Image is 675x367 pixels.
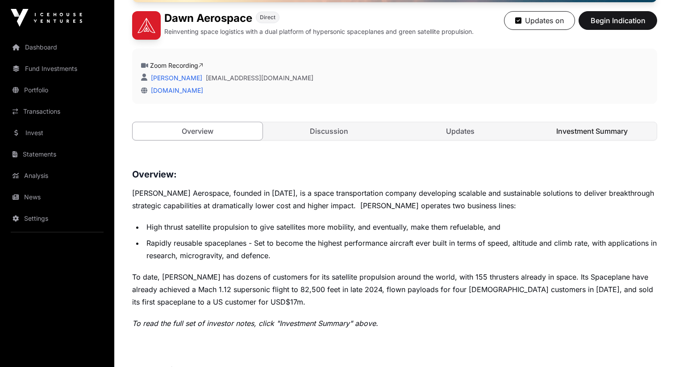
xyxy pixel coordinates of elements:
[132,122,263,140] a: Overview
[630,324,675,367] iframe: Chat Widget
[7,209,107,228] a: Settings
[396,122,525,140] a: Updates
[150,62,203,69] a: Zoom Recording
[7,144,107,164] a: Statements
[132,167,657,181] h3: Overview:
[7,80,107,100] a: Portfolio
[132,271,657,308] p: To date, [PERSON_NAME] has dozens of customers for its satellite propulsion around the world, wit...
[260,14,275,21] span: Direct
[590,15,646,26] span: Begin Indication
[11,9,82,27] img: Icehouse Ventures Logo
[7,187,107,207] a: News
[164,11,252,25] h1: Dawn Aerospace
[144,237,657,262] li: Rapidly reusable spaceplanes - Set to become the highest performance aircraft ever built in terms...
[132,319,378,328] em: To read the full set of investor notes, click "Investment Summary" above.
[133,122,657,140] nav: Tabs
[7,37,107,57] a: Dashboard
[144,221,657,233] li: High thrust satellite propulsion to give satellites more mobility, and eventually, make them refu...
[149,74,202,82] a: [PERSON_NAME]
[579,20,657,29] a: Begin Indication
[147,87,203,94] a: [DOMAIN_NAME]
[579,11,657,30] button: Begin Indication
[264,122,394,140] a: Discussion
[132,11,161,40] img: Dawn Aerospace
[7,102,107,121] a: Transactions
[504,11,575,30] button: Updates on
[7,59,107,78] a: Fund Investments
[7,123,107,143] a: Invest
[164,27,474,36] p: Reinventing space logistics with a dual platform of hypersonic spaceplanes and green satellite pr...
[527,122,657,140] a: Investment Summary
[132,187,657,212] p: [PERSON_NAME] Aerospace, founded in [DATE], is a space transportation company developing scalable...
[206,74,313,82] a: [EMAIL_ADDRESS][DOMAIN_NAME]
[7,166,107,186] a: Analysis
